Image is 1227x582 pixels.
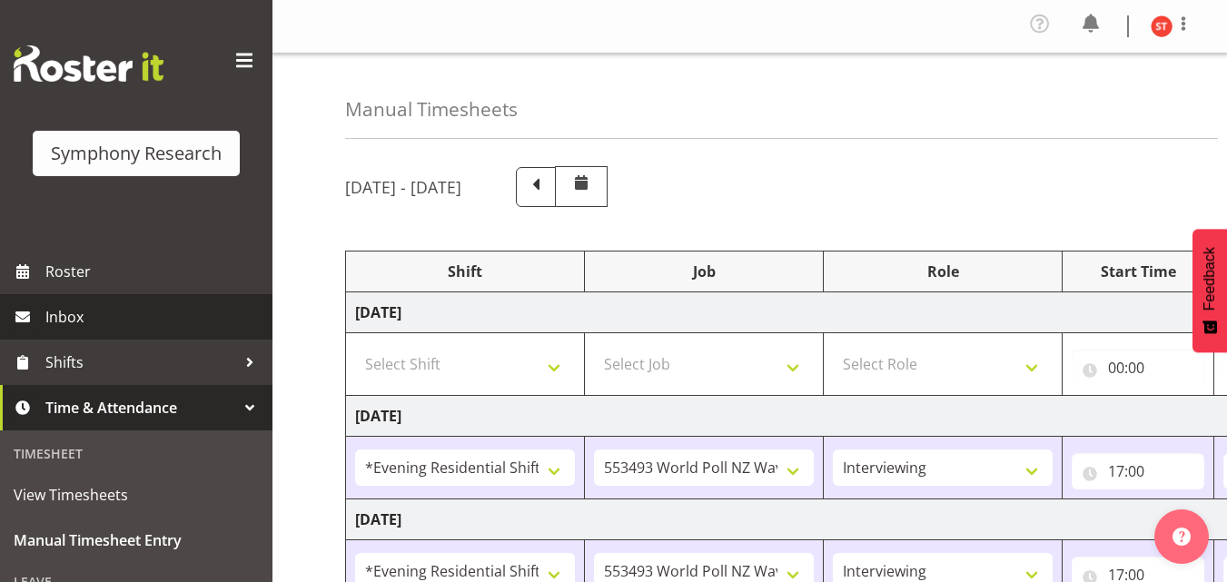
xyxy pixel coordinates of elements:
div: Start Time [1072,261,1204,282]
h5: [DATE] - [DATE] [345,177,461,197]
a: Manual Timesheet Entry [5,518,268,563]
span: Inbox [45,303,263,330]
button: Feedback - Show survey [1192,229,1227,352]
span: Feedback [1202,247,1218,311]
div: Timesheet [5,435,268,472]
span: View Timesheets [14,481,259,508]
img: siavalua-tiai11860.jpg [1151,15,1173,37]
input: Click to select... [1072,350,1204,386]
h4: Manual Timesheets [345,99,518,120]
div: Symphony Research [51,140,222,167]
span: Shifts [45,349,236,376]
span: Roster [45,258,263,285]
div: Job [594,261,814,282]
img: Rosterit website logo [14,45,163,82]
img: help-xxl-2.png [1173,528,1191,546]
input: Click to select... [1072,453,1204,489]
span: Time & Attendance [45,394,236,421]
a: View Timesheets [5,472,268,518]
div: Shift [355,261,575,282]
span: Manual Timesheet Entry [14,527,259,554]
div: Role [833,261,1053,282]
